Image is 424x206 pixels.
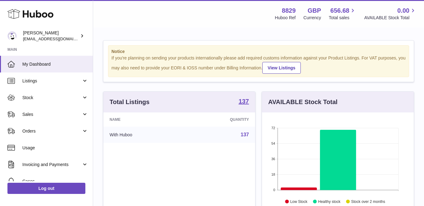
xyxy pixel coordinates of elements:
div: If you're planning on sending your products internationally please add required customs informati... [111,55,406,74]
strong: Notice [111,49,406,55]
th: Quantity [183,112,255,127]
a: 137 [241,132,249,137]
a: 137 [239,98,249,106]
span: Cases [22,178,88,184]
text: 0 [273,188,275,192]
span: My Dashboard [22,61,88,67]
div: Currency [304,15,321,21]
span: Listings [22,78,82,84]
a: 0.00 AVAILABLE Stock Total [364,7,417,21]
a: Log out [7,183,85,194]
span: AVAILABLE Stock Total [364,15,417,21]
span: Total sales [329,15,356,21]
span: Orders [22,128,82,134]
span: Stock [22,95,82,101]
strong: GBP [308,7,321,15]
text: Healthy stock [318,199,341,204]
text: 72 [271,126,275,130]
span: [EMAIL_ADDRESS][DOMAIN_NAME] [23,36,91,41]
text: 18 [271,173,275,176]
td: With Huboo [103,127,183,143]
th: Name [103,112,183,127]
span: 0.00 [397,7,409,15]
text: Stock over 2 months [351,199,385,204]
span: Invoicing and Payments [22,162,82,168]
h3: AVAILABLE Stock Total [268,98,337,106]
strong: 137 [239,98,249,104]
text: 36 [271,157,275,161]
a: View Listings [262,62,300,74]
img: commandes@kpmatech.com [7,31,17,41]
a: 656.68 Total sales [329,7,356,21]
text: 54 [271,142,275,145]
div: Huboo Ref [275,15,296,21]
span: Sales [22,112,82,117]
h3: Total Listings [110,98,150,106]
text: Low Stock [290,199,308,204]
div: [PERSON_NAME] [23,30,79,42]
span: 656.68 [330,7,349,15]
strong: 8829 [282,7,296,15]
span: Usage [22,145,88,151]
